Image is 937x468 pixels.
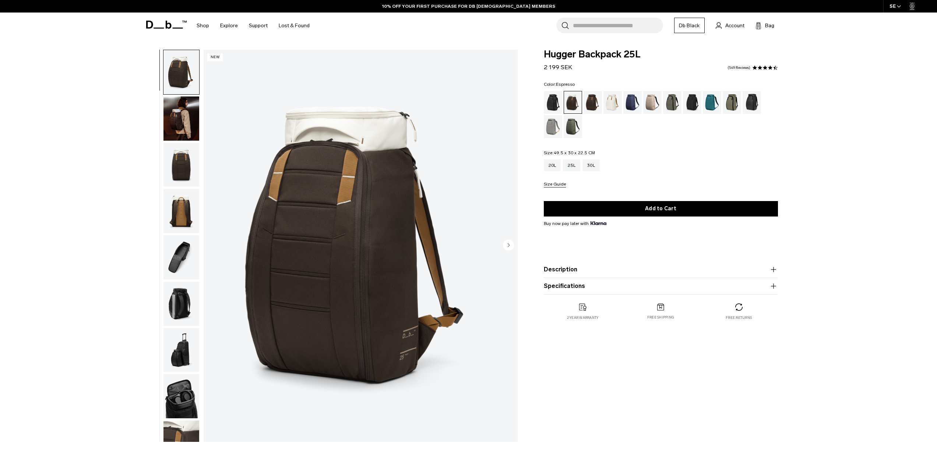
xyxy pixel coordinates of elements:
[163,50,200,95] button: Hugger Backpack 25L Cappuccino
[726,315,752,320] p: Free returns
[249,13,268,39] a: Support
[163,282,199,326] img: Hugger Backpack 25L Cappuccino
[191,13,315,39] nav: Main Navigation
[163,189,200,233] button: Hugger Backpack 25L Cappuccino
[503,239,514,252] button: Next slide
[603,91,622,114] a: Oatmilk
[207,53,223,61] p: New
[163,96,200,141] button: Hugger Backpack 25L Cappuccino
[163,420,200,465] button: Hugger Backpack 25L Cappuccino
[544,282,778,291] button: Specifications
[563,159,580,171] a: 25L
[544,50,778,59] span: Hugger Backpack 25L
[716,21,744,30] a: Account
[163,235,199,279] img: Hugger Backpack 25L Cappuccino
[163,50,199,94] img: Hugger Backpack 25L Cappuccino
[163,189,199,233] img: Hugger Backpack 25L Cappuccino
[544,151,595,155] legend: Size:
[163,142,200,187] button: Hugger Backpack 25L Cappuccino
[544,220,606,227] span: Buy now pay later with
[725,22,744,29] span: Account
[544,159,561,171] a: 20L
[163,235,200,280] button: Hugger Backpack 25L Cappuccino
[204,50,518,442] li: 1 / 9
[703,91,721,114] a: Midnight Teal
[683,91,701,114] a: Charcoal Grey
[544,115,562,138] a: Sand Grey
[647,315,674,320] p: Free shipping
[591,221,606,225] img: {"height" => 20, "alt" => "Klarna"}
[723,91,741,114] a: Mash Green
[220,13,238,39] a: Explore
[643,91,662,114] a: Fogbow Beige
[755,21,774,30] button: Bag
[163,281,200,326] button: Hugger Backpack 25L Cappuccino
[663,91,681,114] a: Forest Green
[765,22,774,29] span: Bag
[623,91,642,114] a: Blue Hour
[163,374,199,418] img: Hugger Backpack 25L Cappuccino
[584,91,602,114] a: Espresso
[728,66,750,70] a: 549 reviews
[544,265,778,274] button: Description
[163,143,199,187] img: Hugger Backpack 25L Cappuccino
[564,115,582,138] a: Moss Green
[163,374,200,419] button: Hugger Backpack 25L Cappuccino
[556,82,575,87] span: Espresso
[163,96,199,141] img: Hugger Backpack 25L Cappuccino
[544,64,572,71] span: 2 199 SEK
[382,3,555,10] a: 10% OFF YOUR FIRST PURCHASE FOR DB [DEMOGRAPHIC_DATA] MEMBERS
[163,421,199,465] img: Hugger Backpack 25L Cappuccino
[544,182,566,187] button: Size Guide
[564,91,582,114] a: Cappuccino
[204,50,518,442] img: Hugger Backpack 25L Cappuccino
[674,18,705,33] a: Db Black
[743,91,761,114] a: Reflective Black
[554,150,595,155] span: 49.5 x 30 x 22.5 CM
[544,201,778,217] button: Add to Cart
[567,315,599,320] p: 2 year warranty
[544,91,562,114] a: Black Out
[544,82,575,87] legend: Color:
[582,159,600,171] a: 30L
[163,328,199,372] img: Hugger Backpack 25L Cappuccino
[197,13,209,39] a: Shop
[279,13,310,39] a: Lost & Found
[163,328,200,373] button: Hugger Backpack 25L Cappuccino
